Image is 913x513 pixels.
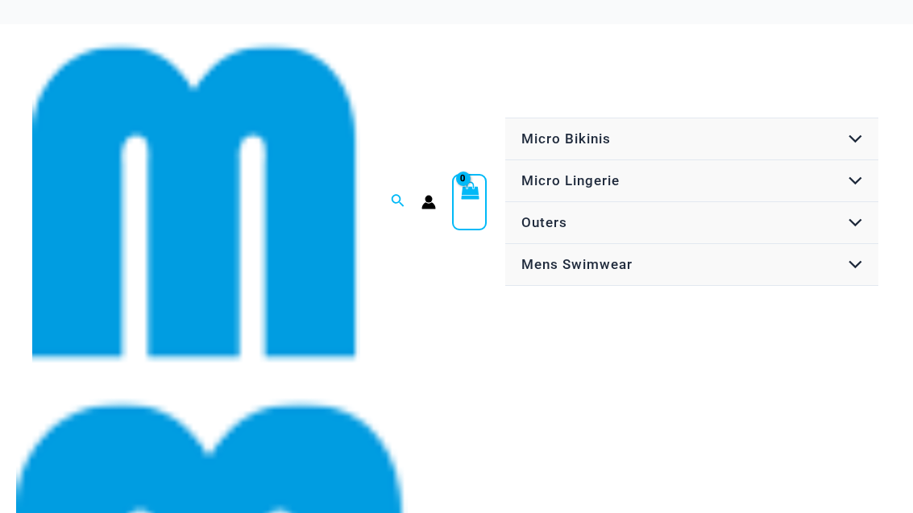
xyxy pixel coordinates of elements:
[505,202,878,244] a: OutersMenu ToggleMenu Toggle
[521,214,567,230] span: Outers
[452,174,488,230] a: View Shopping Cart, empty
[521,172,620,188] span: Micro Lingerie
[505,244,878,286] a: Mens SwimwearMenu ToggleMenu Toggle
[421,195,436,209] a: Account icon link
[391,192,405,212] a: Search icon link
[521,256,633,272] span: Mens Swimwear
[521,130,611,147] span: Micro Bikinis
[503,115,881,288] nav: Site Navigation
[505,160,878,202] a: Micro LingerieMenu ToggleMenu Toggle
[505,118,878,160] a: Micro BikinisMenu ToggleMenu Toggle
[32,39,360,366] img: cropped mm emblem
